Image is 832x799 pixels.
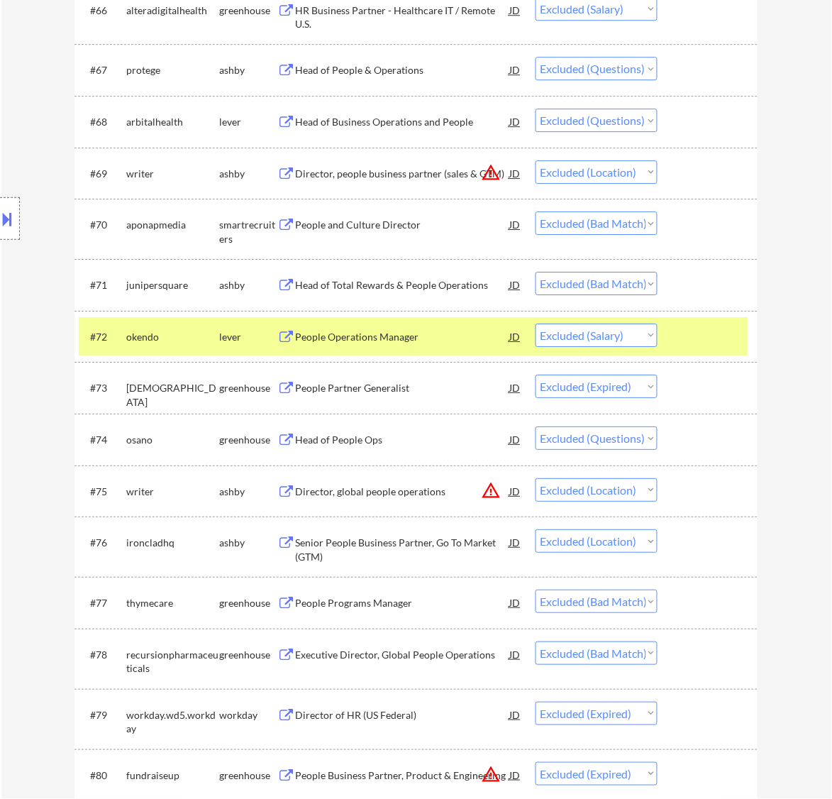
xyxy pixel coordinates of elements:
[126,536,219,550] div: ironcladhq
[508,529,522,555] div: JD
[508,702,522,727] div: JD
[295,433,509,447] div: Head of People Ops
[295,536,509,563] div: Senior People Business Partner, Go To Market (GTM)
[295,167,509,181] div: Director, people business partner (sales & GTM)
[508,272,522,297] div: JD
[90,596,115,610] div: #77
[219,708,277,722] div: workday
[295,485,509,499] div: Director, global people operations
[126,381,219,409] div: [DEMOGRAPHIC_DATA]
[219,63,277,77] div: ashby
[295,4,509,31] div: HR Business Partner - Healthcare IT / Remote U.S.
[90,648,115,662] div: #78
[508,590,522,615] div: JD
[481,162,501,182] button: warning_amber
[90,708,115,722] div: #79
[508,641,522,667] div: JD
[219,4,277,18] div: greenhouse
[508,324,522,349] div: JD
[508,211,522,237] div: JD
[508,57,522,82] div: JD
[90,536,115,550] div: #76
[219,536,277,550] div: ashby
[508,426,522,452] div: JD
[295,768,509,783] div: People Business Partner, Product & Engineering
[126,596,219,610] div: thymecare
[219,381,277,395] div: greenhouse
[295,708,509,722] div: Director of HR (US Federal)
[219,433,277,447] div: greenhouse
[508,762,522,788] div: JD
[508,109,522,134] div: JD
[126,648,219,676] div: recursionpharmaceuticals
[481,764,501,784] button: warning_amber
[90,381,115,395] div: #73
[508,375,522,400] div: JD
[90,485,115,499] div: #75
[126,63,219,77] div: protege
[126,768,219,783] div: fundraiseup
[295,278,509,292] div: Head of Total Rewards & People Operations
[126,4,219,18] div: alteradigitalhealth
[295,218,509,232] div: People and Culture Director
[508,478,522,504] div: JD
[295,648,509,662] div: Executive Director, Global People Operations
[126,433,219,447] div: osano
[126,708,219,736] div: workday.wd5.workday
[295,330,509,344] div: People Operations Manager
[219,596,277,610] div: greenhouse
[90,4,115,18] div: #66
[219,768,277,783] div: greenhouse
[508,160,522,186] div: JD
[295,115,509,129] div: Head of Business Operations and People
[219,648,277,662] div: greenhouse
[295,63,509,77] div: Head of People & Operations
[295,596,509,610] div: People Programs Manager
[126,485,219,499] div: writer
[90,63,115,77] div: #67
[219,485,277,499] div: ashby
[90,768,115,783] div: #80
[295,381,509,395] div: People Partner Generalist
[90,433,115,447] div: #74
[481,480,501,500] button: warning_amber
